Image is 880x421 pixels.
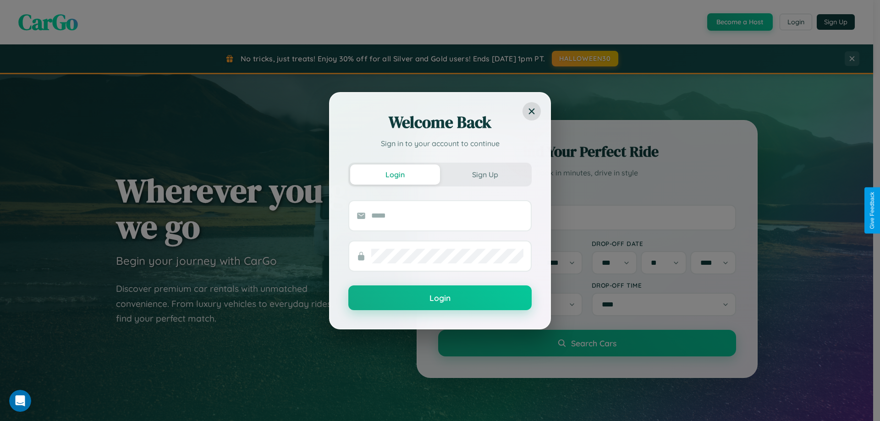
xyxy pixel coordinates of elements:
[348,285,532,310] button: Login
[350,164,440,185] button: Login
[869,192,875,229] div: Give Feedback
[348,138,532,149] p: Sign in to your account to continue
[348,111,532,133] h2: Welcome Back
[440,164,530,185] button: Sign Up
[9,390,31,412] iframe: Intercom live chat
